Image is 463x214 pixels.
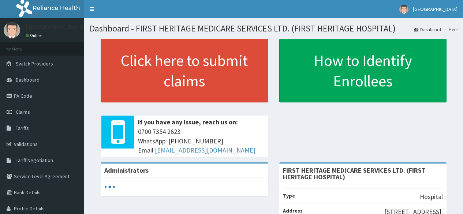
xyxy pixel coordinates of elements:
[16,109,30,115] span: Claims
[283,207,303,214] b: Address
[420,192,443,202] p: Hospital
[283,192,295,199] b: Type
[414,26,441,33] a: Dashboard
[279,39,447,102] a: How to Identify Enrollees
[101,39,268,102] a: Click here to submit claims
[442,26,458,33] li: Here
[413,6,458,12] span: [GEOGRAPHIC_DATA]
[90,24,458,33] h1: Dashboard - FIRST HERITAGE MEDICARE SERVICES LTD. (FIRST HERITAGE HOSPITAL)
[399,5,408,14] img: User Image
[16,157,53,164] span: Tariff Negotiation
[104,166,149,174] b: Administrators
[16,60,53,67] span: Switch Providers
[4,22,20,38] img: User Image
[283,166,426,181] strong: FIRST HERITAGE MEDICARE SERVICES LTD. (FIRST HERITAGE HOSPITAL)
[16,76,40,83] span: Dashboard
[16,125,29,131] span: Tariffs
[26,24,86,30] p: [GEOGRAPHIC_DATA]
[26,33,43,38] a: Online
[104,181,115,192] svg: audio-loading
[138,118,238,126] b: If you have any issue, reach us on:
[155,146,255,154] a: [EMAIL_ADDRESS][DOMAIN_NAME]
[138,127,265,155] span: 0700 7354 2623 WhatsApp: [PHONE_NUMBER] Email:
